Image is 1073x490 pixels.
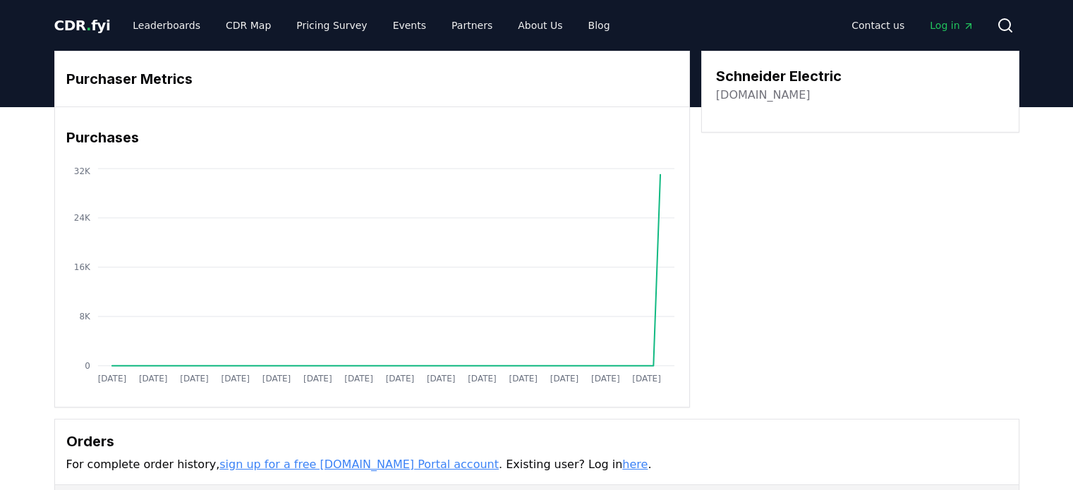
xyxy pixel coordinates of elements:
[66,68,678,90] h3: Purchaser Metrics
[97,374,126,384] tspan: [DATE]
[440,13,504,38] a: Partners
[840,13,916,38] a: Contact us
[66,456,1007,473] p: For complete order history, . Existing user? Log in .
[550,374,579,384] tspan: [DATE]
[577,13,622,38] a: Blog
[716,87,811,104] a: [DOMAIN_NAME]
[509,374,538,384] tspan: [DATE]
[591,374,620,384] tspan: [DATE]
[219,458,499,471] a: sign up for a free [DOMAIN_NAME] Portal account
[121,13,621,38] nav: Main
[840,13,985,38] nav: Main
[507,13,574,38] a: About Us
[54,16,111,35] a: CDR.fyi
[73,262,90,272] tspan: 16K
[622,458,648,471] a: here
[54,17,111,34] span: CDR fyi
[86,17,91,34] span: .
[632,374,661,384] tspan: [DATE]
[385,374,414,384] tspan: [DATE]
[262,374,291,384] tspan: [DATE]
[66,431,1007,452] h3: Orders
[344,374,373,384] tspan: [DATE]
[85,361,90,371] tspan: 0
[73,166,90,176] tspan: 32K
[427,374,456,384] tspan: [DATE]
[138,374,167,384] tspan: [DATE]
[73,213,90,223] tspan: 24K
[468,374,497,384] tspan: [DATE]
[285,13,378,38] a: Pricing Survey
[919,13,985,38] a: Log in
[930,18,974,32] span: Log in
[221,374,250,384] tspan: [DATE]
[121,13,212,38] a: Leaderboards
[79,312,91,321] tspan: 8K
[180,374,209,384] tspan: [DATE]
[303,374,332,384] tspan: [DATE]
[716,66,842,87] h3: Schneider Electric
[214,13,282,38] a: CDR Map
[382,13,437,38] a: Events
[66,127,678,148] h3: Purchases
